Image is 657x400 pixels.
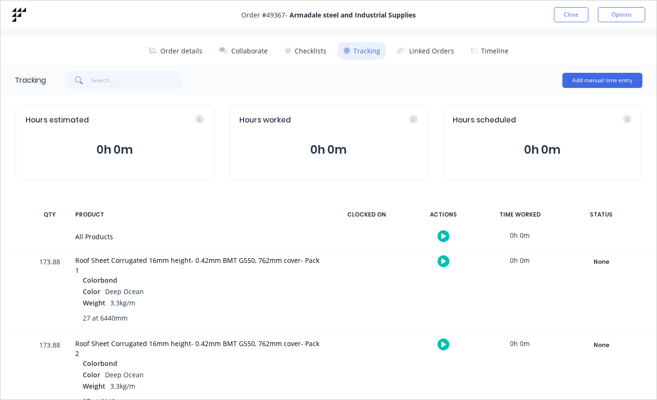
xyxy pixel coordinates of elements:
div: STATUS [561,205,641,225]
button: 0h 0m [239,141,418,159]
div: 173.88 [35,251,64,332]
span: Hours scheduled [453,115,516,126]
span: Colorbond [83,275,117,285]
div: Tracking [15,75,46,86]
span: Order # 49367 - [241,10,416,20]
div: None [567,256,635,268]
div: QTY [35,205,64,225]
button: None [567,255,636,269]
span: 27 at 6440mm [83,313,128,323]
button: Options [598,7,645,22]
strong: Armadale steel and Industrial Supplies [289,10,416,19]
div: 0h 0m [484,250,555,271]
div: CLOCKED ON [331,205,402,225]
span: 3.3kg/m [110,298,135,307]
button: 0h 0m [26,141,204,159]
span: Weight [83,381,105,391]
button: None [567,339,636,352]
span: Deep Ocean [105,370,144,379]
span: Weight [83,298,105,308]
div: Roof Sheet Corrugated 16mm height- 0.42mm BMT G550, 762mm cover- Pack 1 [75,255,320,275]
button: Close [554,7,588,22]
span: Colorbond [83,358,117,368]
span: Hours worked [239,115,291,126]
div: 0h 0m [484,225,555,246]
button: Order details [143,42,208,60]
div: All Products [75,232,320,242]
button: Timeline [465,42,514,60]
span: Color [83,370,100,380]
span: Hours estimated [26,115,89,126]
div: PRODUCT [70,205,325,225]
button: Add manual time entry [562,73,642,88]
div: Roof Sheet Corrugated 16mm height- 0.42mm BMT G550, 762mm cover- Pack 2 [75,339,320,358]
div: TIME WORKED [484,205,555,225]
div: 0h 0m [484,333,555,354]
div: ACTIONS [408,205,479,225]
button: Collaborate [214,42,273,60]
button: Tracking [338,42,386,60]
span: Deep Ocean [105,287,144,296]
img: Factory [12,8,26,22]
button: 0h 0m [453,141,631,159]
span: Color [83,287,100,296]
button: Checklists [279,42,332,60]
span: 3.3kg/m [110,382,135,391]
input: Search... [91,71,184,90]
button: Linked Orders [392,42,460,60]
